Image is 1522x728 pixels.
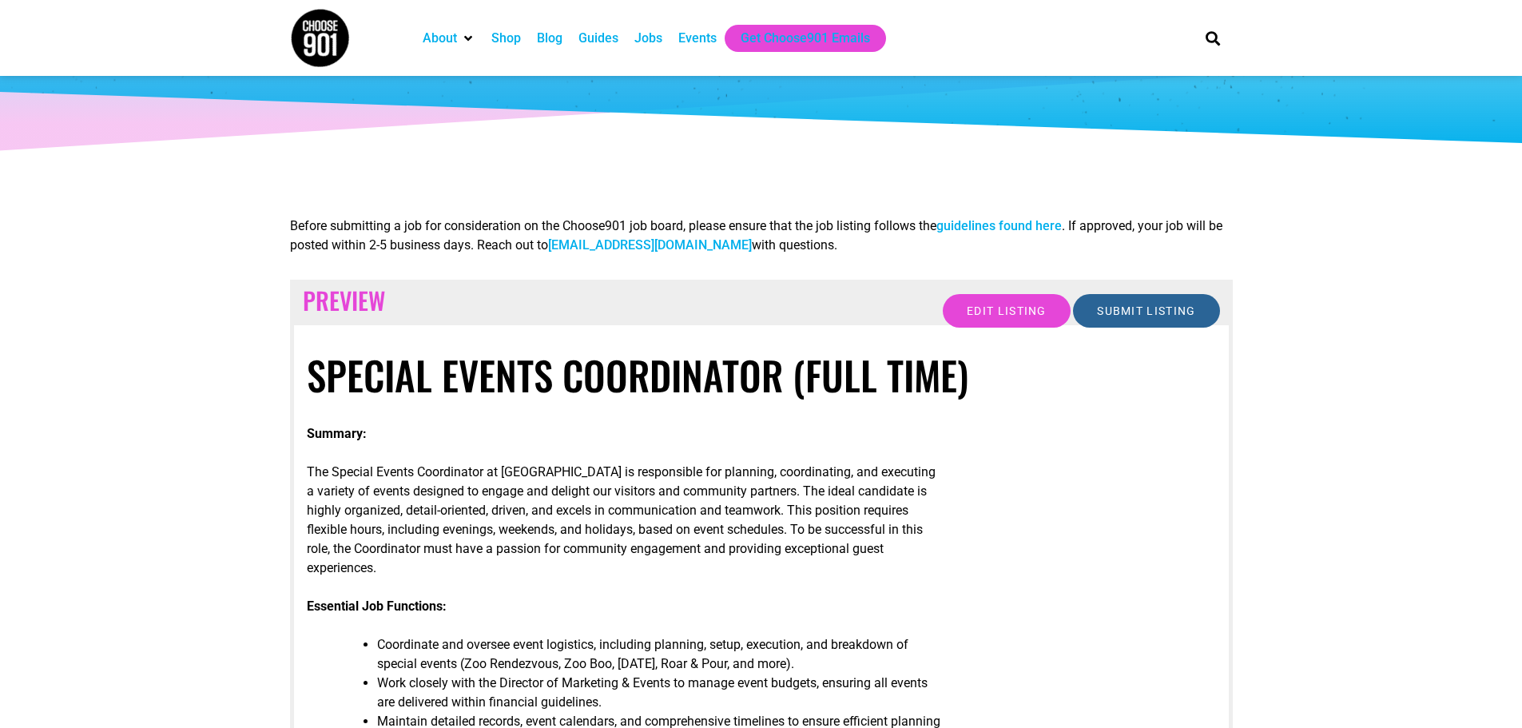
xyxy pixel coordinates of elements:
[307,352,1216,399] h1: Special Events Coordinator (Full Time)
[377,635,944,674] li: Coordinate and oversee event logistics, including planning, setup, execution, and breakdown of sp...
[1073,294,1219,328] input: Submit Listing
[290,218,1222,253] span: Before submitting a job for consideration on the Choose901 job board, please ensure that the job ...
[415,25,483,52] div: About
[491,29,521,48] a: Shop
[936,218,1062,233] a: guidelines found here
[1199,25,1226,51] div: Search
[377,674,944,712] li: Work closely with the Director of Marketing & Events to manage event budgets, ensuring all events...
[578,29,618,48] a: Guides
[307,426,367,441] strong: Summary:
[943,294,1071,328] input: Edit listing
[678,29,717,48] a: Events
[307,463,944,578] p: The Special Events Coordinator at [GEOGRAPHIC_DATA] is responsible for planning, coordinating, an...
[423,29,457,48] a: About
[537,29,562,48] a: Blog
[415,25,1178,52] nav: Main nav
[303,286,1220,315] h2: Preview
[634,29,662,48] a: Jobs
[548,237,752,253] a: [EMAIL_ADDRESS][DOMAIN_NAME]
[741,29,870,48] a: Get Choose901 Emails
[307,599,447,614] strong: Essential Job Functions:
